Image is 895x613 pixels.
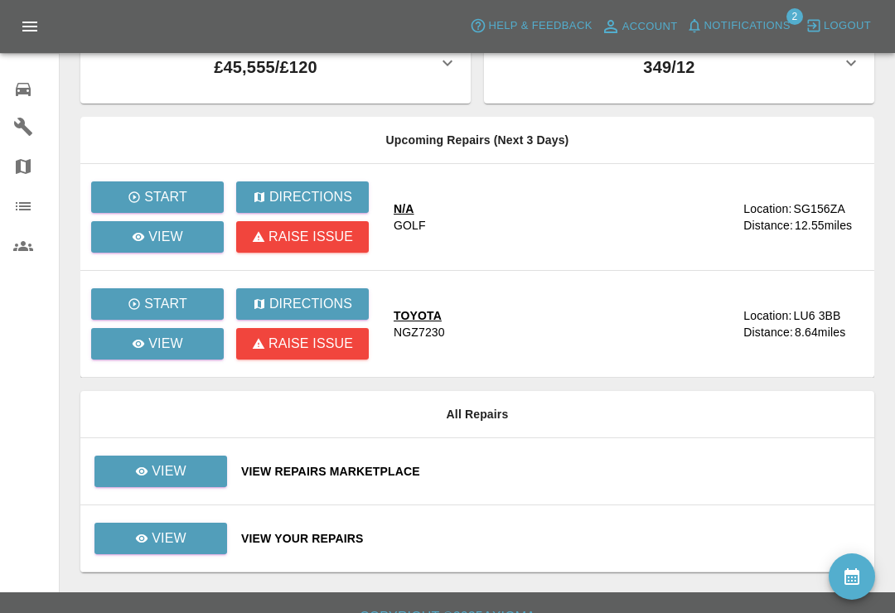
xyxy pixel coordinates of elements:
[144,294,187,314] p: Start
[236,181,369,213] button: Directions
[466,13,596,39] button: Help & Feedback
[622,17,678,36] span: Account
[801,13,875,39] button: Logout
[268,334,353,354] p: Raise issue
[94,456,227,487] a: View
[795,324,861,340] div: 8.64 miles
[743,324,793,340] div: Distance:
[793,200,845,217] div: SG156ZA
[488,17,592,36] span: Help & Feedback
[829,553,875,600] button: availability
[91,328,224,360] a: View
[394,200,730,234] a: N/AGOLF
[241,463,861,480] a: View Repairs Marketplace
[94,464,228,477] a: View
[786,8,803,25] span: 2
[704,17,791,36] span: Notifications
[94,55,438,80] p: £45,555 / £120
[484,22,874,104] button: # of Jobs Allocated All Time / Month:349/12
[269,187,352,207] p: Directions
[144,187,187,207] p: Start
[80,22,471,104] button: Total Revenue All Time / Allocated:£45,555/£120
[148,227,183,247] p: View
[394,324,445,340] div: NGZ7230
[824,17,871,36] span: Logout
[394,307,730,340] a: TOYOTANGZ7230
[795,217,861,234] div: 12.55 miles
[91,221,224,253] a: View
[743,217,793,234] div: Distance:
[94,523,227,554] a: View
[236,288,369,320] button: Directions
[152,529,186,548] p: View
[743,307,791,324] div: Location:
[497,55,841,80] p: 349 / 12
[10,7,50,46] button: Open drawer
[793,307,840,324] div: LU6 3BB
[597,13,682,40] a: Account
[743,200,791,217] div: Location:
[94,531,228,544] a: View
[241,530,861,547] a: View Your Repairs
[91,288,224,320] button: Start
[236,221,369,253] button: Raise issue
[80,117,874,164] th: Upcoming Repairs (Next 3 Days)
[743,200,861,234] a: Location:SG156ZADistance:12.55miles
[394,200,426,217] div: N/A
[394,217,426,234] div: GOLF
[80,391,874,438] th: All Repairs
[682,13,795,39] button: Notifications
[394,307,445,324] div: TOYOTA
[236,328,369,360] button: Raise issue
[268,227,353,247] p: Raise issue
[148,334,183,354] p: View
[91,181,224,213] button: Start
[269,294,352,314] p: Directions
[743,307,861,340] a: Location:LU6 3BBDistance:8.64miles
[152,461,186,481] p: View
